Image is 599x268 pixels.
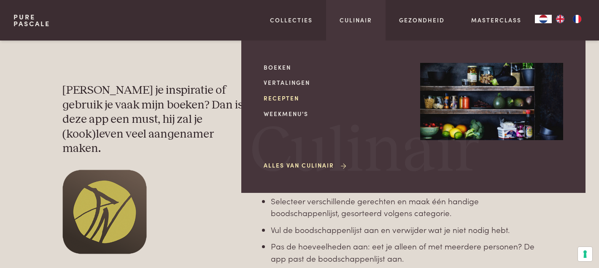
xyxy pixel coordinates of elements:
[535,15,552,23] a: NL
[264,63,407,72] a: Boeken
[471,16,521,24] a: Masterclass
[535,15,552,23] div: Language
[340,16,372,24] a: Culinair
[271,224,537,236] li: Vul de boodschappenlijst aan en verwijder wat je niet nodig hebt.
[578,247,592,261] button: Uw voorkeuren voor toestemming voor trackingtechnologieën
[62,170,147,254] img: pascale-naessens-app-icon
[420,63,563,141] img: Culinair
[250,119,480,184] span: Culinair
[271,195,537,219] li: Selecteer verschillende gerechten en maak één handige boodschappenlijst, gesorteerd volgens categ...
[13,14,50,27] a: PurePascale
[264,94,407,103] a: Recepten
[264,109,407,118] a: Weekmenu's
[552,15,586,23] ul: Language list
[264,78,407,87] a: Vertalingen
[569,15,586,23] a: FR
[399,16,445,24] a: Gezondheid
[270,16,313,24] a: Collecties
[271,240,537,264] li: Pas de hoeveelheden aan: eet je alleen of met meerdere personen? De app past de boodschappenlijst...
[62,83,244,156] h3: [PERSON_NAME] je inspiratie of gebruik je vaak mijn boeken? Dan is deze app een must, hij zal je ...
[264,161,348,170] a: Alles van Culinair
[535,15,586,23] aside: Language selected: Nederlands
[552,15,569,23] a: EN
